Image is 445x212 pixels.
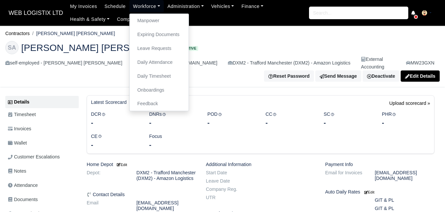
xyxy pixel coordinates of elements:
a: Timesheet [5,108,79,121]
a: Edit Details [401,70,440,82]
a: Reports [151,13,176,26]
a: Manpower [132,14,186,28]
dt: Depot: [82,170,131,181]
div: SYED MUHAMMAD ALI [0,36,445,88]
div: - [91,118,139,127]
a: Invoices [5,122,79,135]
a: MW23GXN [406,59,434,67]
div: POD [202,110,261,127]
h6: Auto Daily Rates [325,189,434,195]
dt: Leave Date [201,178,250,184]
a: Details [5,96,79,108]
div: - [382,118,430,127]
a: Attendance [5,179,79,192]
div: - [265,118,314,127]
h6: Home Depot [87,162,196,167]
span: Wallet [8,139,27,147]
div: - [149,140,198,149]
h6: Contact Details [87,192,196,197]
a: Feedback [132,97,186,111]
small: Edit [364,190,375,194]
div: CC [260,110,319,127]
div: SA [5,41,19,54]
div: DXM2 - Trafford Manchester (DXM2) - Amazon Logistics [228,59,350,67]
dt: Email for Invoices [320,170,370,181]
dd: GIT & PL [370,197,439,203]
a: Compliance [113,13,151,26]
h6: Additional Information [206,162,315,167]
a: Onboardings [132,83,186,97]
iframe: Chat Widget [412,180,445,212]
a: Deactivate [363,70,399,82]
button: Reset Password [264,70,314,82]
a: Notes [5,165,79,178]
dt: UTR [201,195,250,200]
a: Expiring Documents [132,28,186,42]
h6: Latest Scorecard [91,100,127,105]
div: - [91,140,139,149]
a: Wallet [5,137,79,149]
div: DNRs [144,110,202,127]
div: CE [86,133,144,149]
dt: Start Date [201,170,250,176]
div: - [207,118,256,127]
span: Active [181,46,198,51]
div: self-employed - [PERSON_NAME] [PERSON_NAME] [5,59,122,67]
a: Edit [363,189,375,194]
a: Upload scorecard » [389,100,430,110]
div: DCR [86,110,144,127]
div: - [324,118,372,127]
a: Edit [116,162,127,167]
div: - [149,118,198,127]
span: Invoices [8,125,31,133]
span: WEB LOGISTIX LTD [5,6,67,20]
a: Leave Requests [132,42,186,56]
dd: [EMAIL_ADDRESS][DOMAIN_NAME] [370,170,439,181]
div: Focus [144,133,202,149]
dt: Email [82,200,131,211]
span: Attendance [8,182,38,189]
small: Edit [116,163,127,167]
dd: GIT & PL [370,206,439,211]
span: Documents [8,196,38,203]
div: PHR [377,110,435,127]
a: Contractors [5,31,30,36]
a: WEB LOGISTIX LTD [5,7,67,20]
dt: Company Reg. [201,187,250,192]
div: SC [319,110,377,127]
a: Documents [5,193,79,206]
h6: Payment Info [325,162,434,167]
dd: DXM2 - Trafford Manchester (DXM2) - Amazon Logistics [131,170,201,181]
li: [PERSON_NAME] [PERSON_NAME] [30,30,115,37]
a: Daily Timesheet [132,69,186,83]
a: Health & Safety [67,13,113,26]
a: Daily Attendance [132,56,186,69]
div: External Accounting [361,56,395,71]
dd: [EMAIL_ADDRESS][DOMAIN_NAME] [131,200,201,211]
span: Notes [8,167,26,175]
span: [PERSON_NAME] [PERSON_NAME] [21,43,179,52]
span: Customer Escalations [8,153,60,161]
a: Customer Escalations [5,150,79,163]
a: Send Message [315,70,361,82]
span: Timesheet [8,111,36,118]
input: Search... [309,7,408,19]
